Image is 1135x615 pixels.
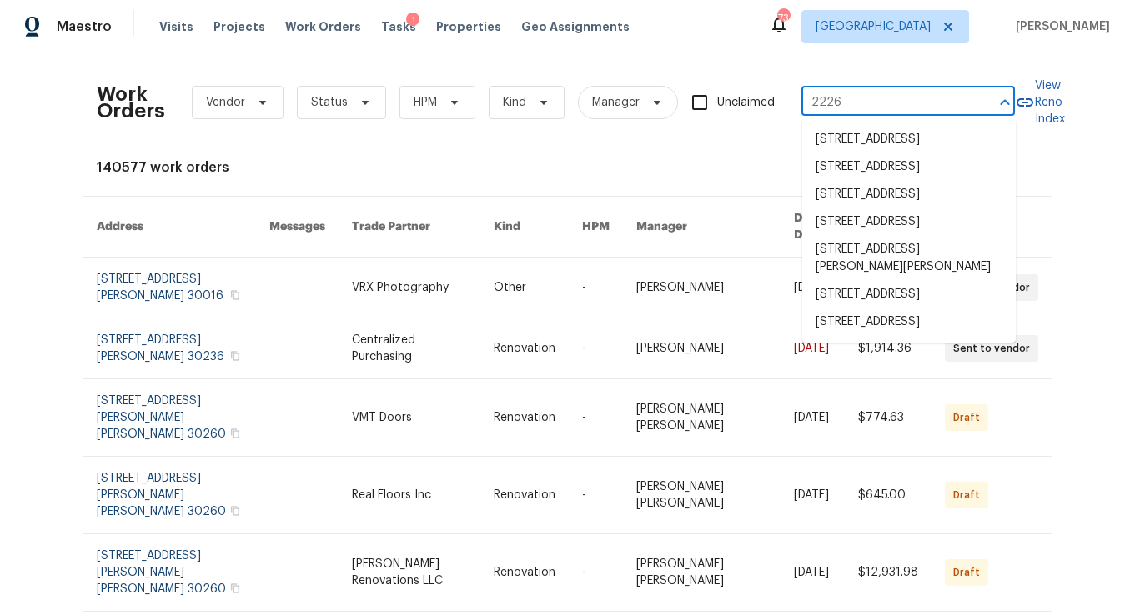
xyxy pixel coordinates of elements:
td: [PERSON_NAME] [PERSON_NAME] [623,457,781,534]
li: [STREET_ADDRESS] [802,126,1016,153]
td: Renovation [480,379,569,457]
div: 140577 work orders [97,159,1039,176]
td: [PERSON_NAME] Renovations LLC [339,534,480,612]
td: VMT Doors [339,379,480,457]
td: Renovation [480,457,569,534]
td: [PERSON_NAME] [PERSON_NAME] [623,379,781,457]
button: Copy Address [228,581,243,596]
th: HPM [569,197,623,257]
span: Status [311,94,348,111]
li: [STREET_ADDRESS] [802,153,1016,181]
span: Maestro [57,18,112,35]
th: Manager [623,197,781,257]
div: 1 [406,12,419,29]
button: Copy Address [228,348,243,363]
span: HPM [414,94,437,111]
span: [GEOGRAPHIC_DATA] [816,18,931,35]
td: VRX Photography [339,257,480,318]
td: - [569,257,623,318]
span: Visits [159,18,193,35]
td: - [569,457,623,534]
li: [STREET_ADDRESS][PERSON_NAME][PERSON_NAME] [802,236,1016,281]
a: View Reno Index [1015,77,1065,127]
span: Tasks [381,21,416,32]
span: Kind [503,94,526,111]
span: Projects [213,18,265,35]
th: Messages [256,197,339,257]
li: [STREET_ADDRESS] [802,308,1016,336]
span: Manager [592,94,640,111]
li: [STREET_ADDRESS] [802,208,1016,236]
td: Other [480,257,569,318]
span: [PERSON_NAME] [1009,18,1110,35]
span: Geo Assignments [521,18,630,35]
td: Renovation [480,534,569,612]
td: [PERSON_NAME] [623,318,781,379]
button: Close [993,91,1017,114]
span: Vendor [206,94,245,111]
span: Unclaimed [717,94,775,112]
button: Copy Address [228,426,243,441]
li: [STREET_ADDRESS] [802,281,1016,308]
button: Copy Address [228,287,243,302]
td: Centralized Purchasing [339,318,480,379]
h2: Work Orders [97,86,165,119]
button: Copy Address [228,503,243,518]
th: Trade Partner [339,197,480,257]
td: - [569,318,623,379]
input: Enter in an address [801,90,968,116]
td: Renovation [480,318,569,379]
td: - [569,534,623,612]
td: Real Floors Inc [339,457,480,534]
div: 73 [777,10,789,27]
th: Kind [480,197,569,257]
td: [PERSON_NAME] [623,257,781,318]
li: [STREET_ADDRESS] [802,181,1016,208]
th: Due Date [781,197,845,257]
span: Properties [436,18,501,35]
th: Address [83,197,257,257]
span: Work Orders [285,18,361,35]
td: - [569,379,623,457]
td: [PERSON_NAME] [PERSON_NAME] [623,534,781,612]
